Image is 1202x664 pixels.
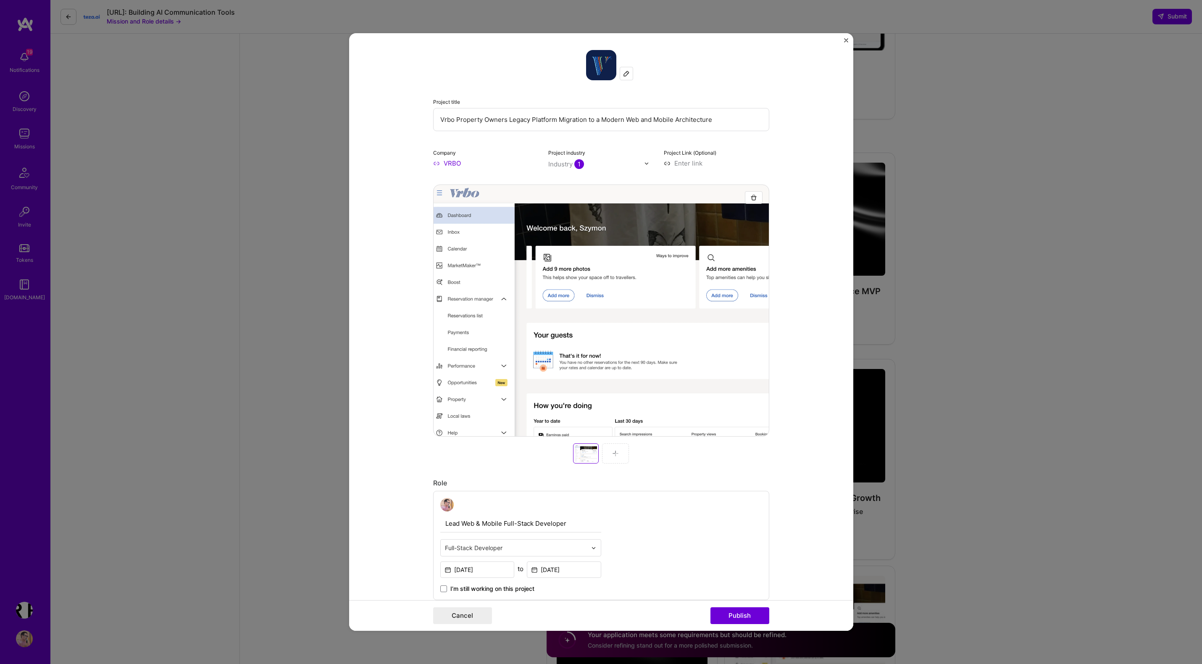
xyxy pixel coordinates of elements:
[750,194,757,201] img: Trash
[518,564,523,573] div: to
[710,607,769,624] button: Publish
[433,150,456,156] label: Company
[433,184,769,437] div: Add
[548,150,585,156] label: Project industry
[574,159,584,169] span: 1
[433,159,539,168] input: Enter name or website
[844,38,848,47] button: Close
[623,70,630,77] img: Edit
[440,515,601,532] input: Role Name
[612,450,619,457] img: Add
[664,159,769,168] input: Enter link
[450,585,534,593] span: I’m still working on this project
[591,545,596,551] img: drop icon
[664,150,716,156] label: Project Link (Optional)
[527,561,601,578] input: Date
[433,479,769,487] div: Role
[440,561,515,578] input: Date
[548,160,584,169] div: Industry
[433,108,769,131] input: Enter the name of the project
[586,50,616,80] img: Company logo
[433,99,460,105] label: Project title
[433,607,492,624] button: Cancel
[644,161,649,166] img: drop icon
[620,67,633,80] div: Edit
